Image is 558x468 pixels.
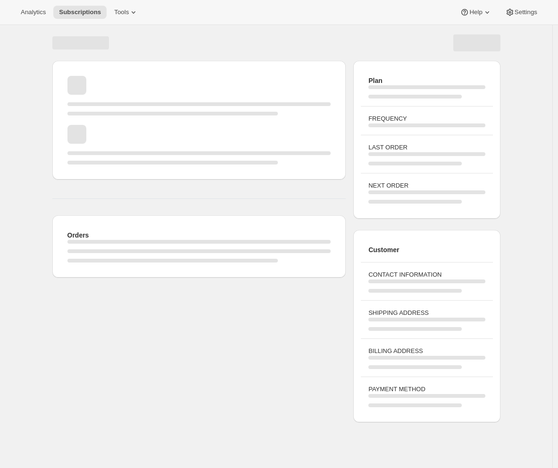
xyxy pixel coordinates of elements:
button: Analytics [15,6,51,19]
span: Settings [515,8,537,16]
h2: Customer [368,245,485,255]
h3: BILLING ADDRESS [368,346,485,356]
button: Settings [500,6,543,19]
h3: FREQUENCY [368,114,485,123]
button: Subscriptions [53,6,107,19]
button: Help [454,6,497,19]
h3: LAST ORDER [368,143,485,152]
span: Tools [114,8,129,16]
span: Subscriptions [59,8,101,16]
span: Help [469,8,482,16]
h3: NEXT ORDER [368,181,485,190]
h3: CONTACT INFORMATION [368,270,485,279]
div: Page loading [41,25,512,426]
span: Analytics [21,8,46,16]
button: Tools [108,6,144,19]
h3: PAYMENT METHOD [368,385,485,394]
h2: Orders [67,230,331,240]
h2: Plan [368,76,485,85]
h3: SHIPPING ADDRESS [368,308,485,318]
